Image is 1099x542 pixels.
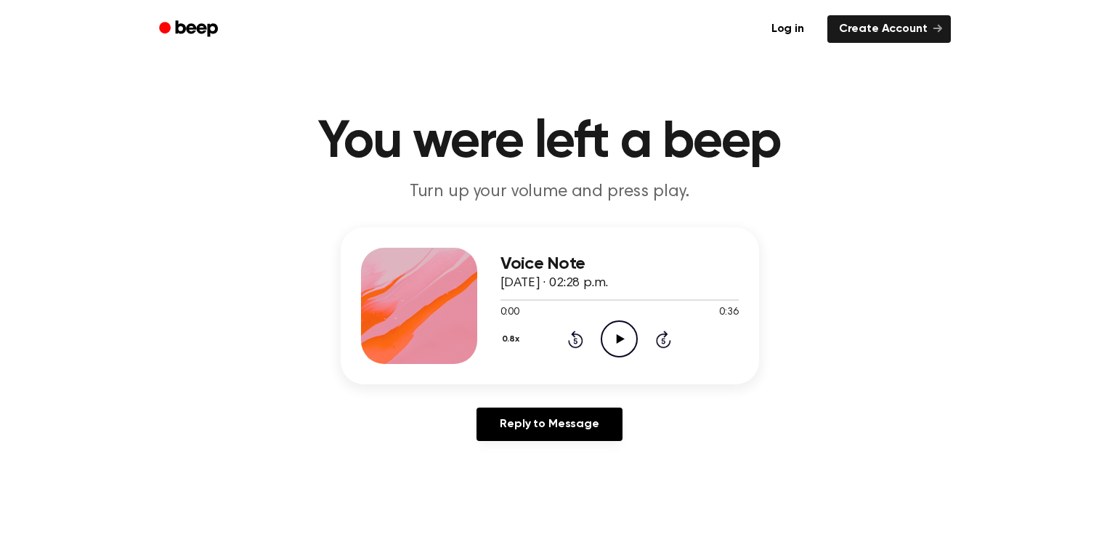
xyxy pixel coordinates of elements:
[500,327,525,352] button: 0.8x
[500,254,739,274] h3: Voice Note
[271,180,829,204] p: Turn up your volume and press play.
[719,305,738,320] span: 0:36
[178,116,922,169] h1: You were left a beep
[757,12,819,46] a: Log in
[500,305,519,320] span: 0:00
[827,15,951,43] a: Create Account
[149,15,231,44] a: Beep
[500,277,608,290] span: [DATE] · 02:28 p.m.
[476,408,622,441] a: Reply to Message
